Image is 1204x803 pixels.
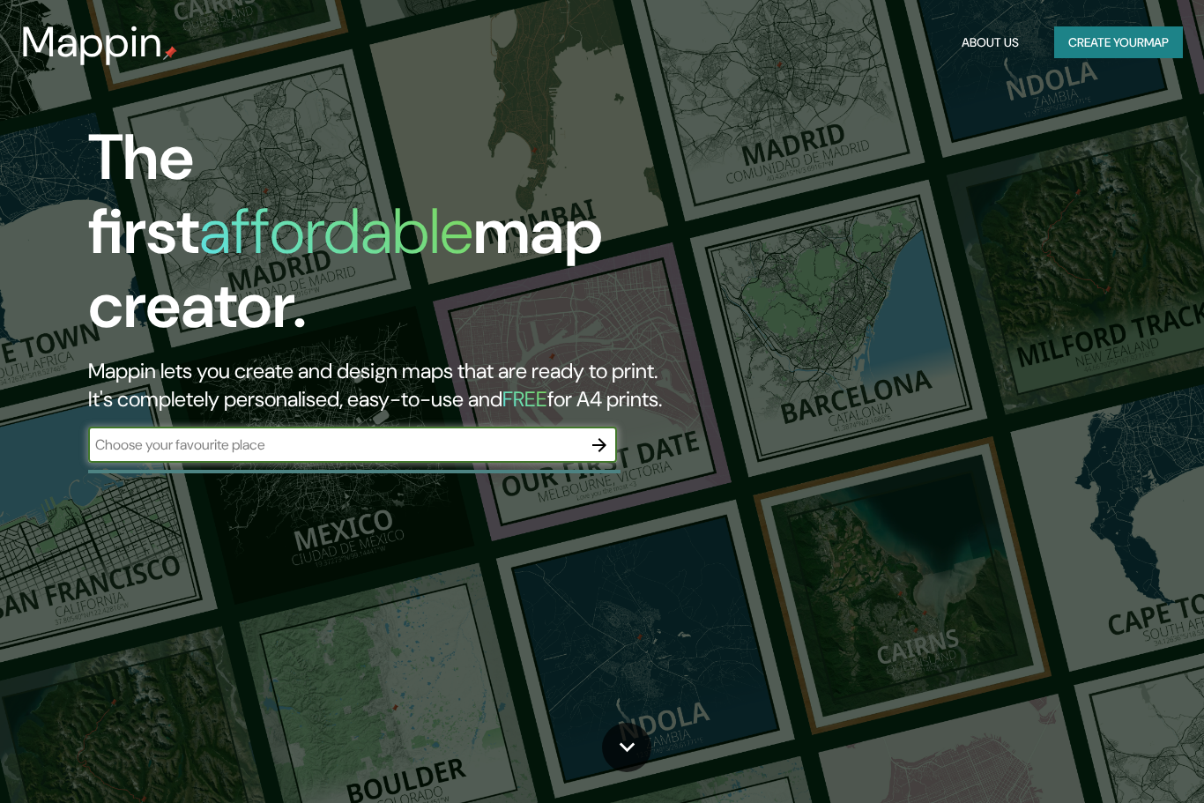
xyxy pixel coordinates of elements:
[1054,26,1183,59] button: Create yourmap
[502,385,547,413] h5: FREE
[88,357,690,413] h2: Mappin lets you create and design maps that are ready to print. It's completely personalised, eas...
[88,435,582,455] input: Choose your favourite place
[88,121,690,357] h1: The first map creator.
[199,190,473,272] h1: affordable
[1047,734,1185,784] iframe: Help widget launcher
[21,18,163,67] h3: Mappin
[955,26,1026,59] button: About Us
[163,46,177,60] img: mappin-pin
